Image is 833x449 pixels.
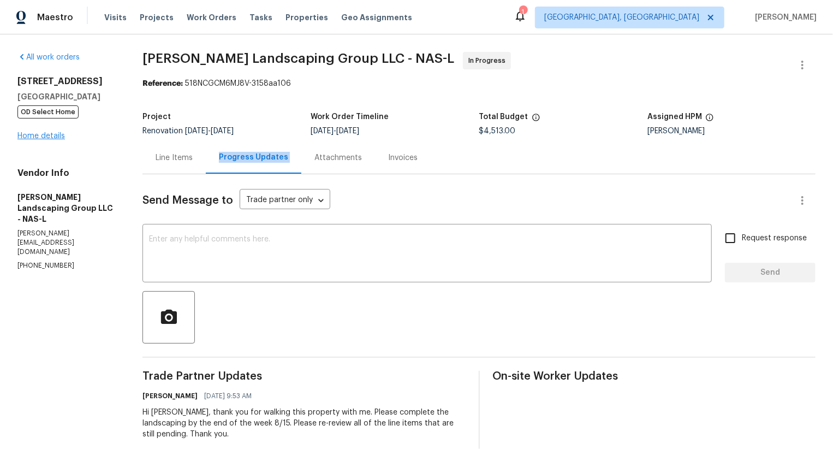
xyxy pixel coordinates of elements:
div: [PERSON_NAME] [647,127,816,135]
div: Invoices [388,152,418,163]
div: Hi [PERSON_NAME], thank you for walking this property with me. Please complete the landscaping by... [142,407,465,440]
h6: [PERSON_NAME] [142,391,198,401]
span: - [311,127,359,135]
h5: Assigned HPM [647,113,702,121]
span: [DATE] [211,127,234,135]
span: [DATE] [185,127,208,135]
span: On-site Worker Updates [493,371,816,382]
p: [PERSON_NAME][EMAIL_ADDRESS][DOMAIN_NAME] [17,229,116,257]
div: Attachments [314,152,362,163]
span: The total cost of line items that have been proposed by Opendoor. This sum includes line items th... [532,113,540,127]
span: The hpm assigned to this work order. [705,113,714,127]
span: Properties [285,12,328,23]
span: Send Message to [142,195,233,206]
b: Reference: [142,80,183,87]
span: Tasks [249,14,272,21]
span: Maestro [37,12,73,23]
div: Trade partner only [240,192,330,210]
span: - [185,127,234,135]
span: Geo Assignments [341,12,412,23]
h5: [GEOGRAPHIC_DATA] [17,91,116,102]
span: OD Select Home [17,105,79,119]
a: All work orders [17,54,80,61]
div: Line Items [156,152,193,163]
span: [PERSON_NAME] [751,12,817,23]
div: Progress Updates [219,152,288,163]
h5: Total Budget [479,113,528,121]
p: [PHONE_NUMBER] [17,261,116,270]
h5: [PERSON_NAME] Landscaping Group LLC - NAS-L [17,192,116,225]
span: Visits [104,12,127,23]
span: Renovation [142,127,234,135]
span: [GEOGRAPHIC_DATA], [GEOGRAPHIC_DATA] [544,12,699,23]
span: [PERSON_NAME] Landscaping Group LLC - NAS-L [142,52,454,65]
span: In Progress [468,55,510,66]
span: $4,513.00 [479,127,516,135]
span: [DATE] [311,127,334,135]
span: Trade Partner Updates [142,371,465,382]
span: [DATE] 9:53 AM [204,391,252,401]
span: Request response [742,233,807,244]
h5: Project [142,113,171,121]
div: 1 [519,7,527,17]
a: Home details [17,132,65,140]
h2: [STREET_ADDRESS] [17,76,116,87]
span: [DATE] [336,127,359,135]
div: 518NCGCM6MJ8V-3158aa106 [142,78,816,89]
span: Work Orders [187,12,236,23]
h4: Vendor Info [17,168,116,179]
h5: Work Order Timeline [311,113,389,121]
span: Projects [140,12,174,23]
